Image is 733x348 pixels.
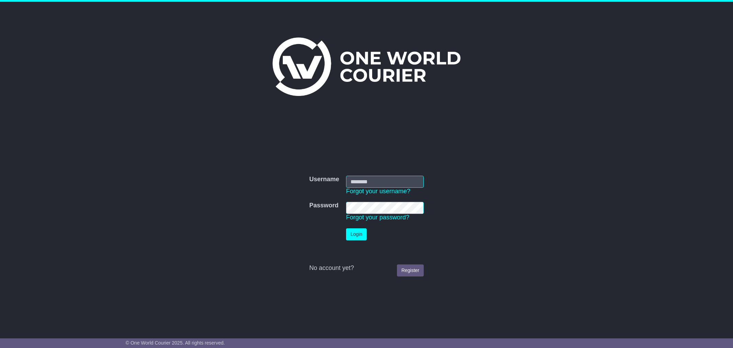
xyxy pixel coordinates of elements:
[309,264,424,272] div: No account yet?
[346,188,410,195] a: Forgot your username?
[273,37,460,96] img: One World
[346,228,367,240] button: Login
[309,176,339,183] label: Username
[346,214,409,221] a: Forgot your password?
[309,202,338,209] label: Password
[397,264,424,276] a: Register
[126,340,225,346] span: © One World Courier 2025. All rights reserved.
